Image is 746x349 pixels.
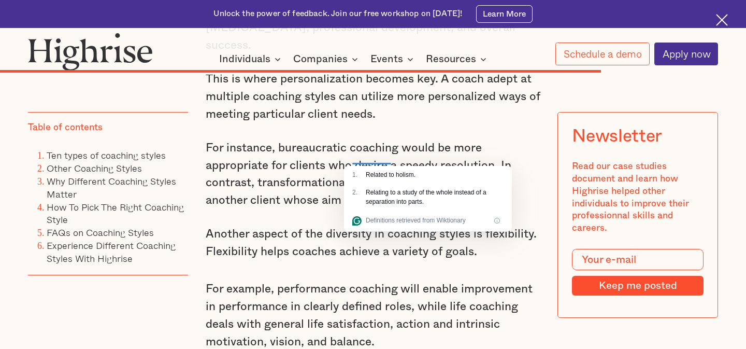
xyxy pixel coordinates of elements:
[213,8,462,19] div: Unlock the power of feedback. Join our free workshop on [DATE]!
[370,53,403,65] div: Events
[572,249,704,271] input: Your e-mail
[716,14,728,26] img: Cross icon
[426,53,490,65] div: Resources
[28,33,153,71] img: Highrise logo
[572,276,704,296] input: Keep me posted
[426,53,476,65] div: Resources
[206,71,541,123] p: This is where personalization becomes key. A coach adept at multiple coaching styles can utilize ...
[206,226,541,261] p: Another aspect of the diversity in coaching styles is flexibility. Flexibility helps coaches achi...
[206,139,541,210] p: For instance, bureaucratic coaching would be more appropriate for clients who desire a speedy res...
[47,200,184,227] a: How To Pick The Right Coaching Style
[219,53,284,65] div: Individuals
[572,127,663,147] div: Newsletter
[293,53,361,65] div: Companies
[47,148,166,162] a: Ten types of coaching styles
[654,43,718,65] a: Apply now
[219,53,270,65] div: Individuals
[47,161,142,175] a: Other Coaching Styles
[293,53,348,65] div: Companies
[47,239,176,266] a: Experience Different Coaching Styles With Highrise
[47,226,154,240] a: FAQs on Coaching Styles
[555,43,649,65] a: Schedule a demo
[572,161,704,235] div: Read our case studies document and learn how Highrise helped other individuals to improve their p...
[47,174,176,201] a: Why Different Coaching Styles Matter
[572,249,704,296] form: Modal Form
[476,5,532,23] a: Learn More
[370,53,417,65] div: Events
[28,122,103,134] div: Table of contents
